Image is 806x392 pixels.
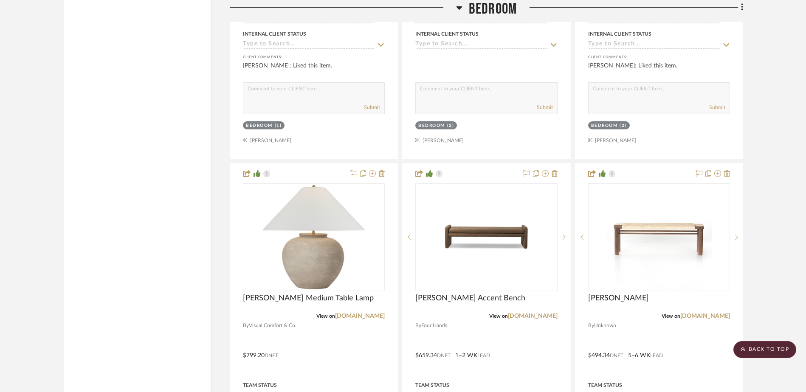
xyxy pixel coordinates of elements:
[588,381,622,389] div: Team Status
[508,313,558,319] a: [DOMAIN_NAME]
[335,313,385,319] a: [DOMAIN_NAME]
[243,381,277,389] div: Team Status
[243,294,374,303] span: [PERSON_NAME] Medium Table Lamp
[415,30,479,38] div: Internal Client Status
[261,184,367,290] img: Casey Medium Table Lamp
[415,381,449,389] div: Team Status
[606,184,712,290] img: Shona Bench
[588,41,720,49] input: Type to Search…
[588,294,649,303] span: [PERSON_NAME]
[591,123,618,129] div: Bedroom
[537,104,553,111] button: Submit
[316,314,335,319] span: View on
[594,322,616,330] span: Unknown
[421,322,447,330] span: Four Hands
[588,30,651,38] div: Internal Client Status
[249,322,296,330] span: Visual Comfort & Co.
[243,30,306,38] div: Internal Client Status
[662,314,680,319] span: View on
[243,41,375,49] input: Type to Search…
[733,341,796,358] scroll-to-top-button: BACK TO TOP
[588,62,730,78] div: [PERSON_NAME]: Liked this item.
[275,123,282,129] div: (1)
[680,313,730,319] a: [DOMAIN_NAME]
[364,104,380,111] button: Submit
[709,104,725,111] button: Submit
[588,322,594,330] span: By
[415,41,547,49] input: Type to Search…
[489,314,508,319] span: View on
[243,322,249,330] span: By
[418,123,445,129] div: Bedroom
[243,62,385,78] div: [PERSON_NAME]: Liked this item.
[246,123,273,129] div: Bedroom
[447,123,454,129] div: (2)
[433,184,539,290] img: Serena Accent Bench
[415,322,421,330] span: By
[620,123,627,129] div: (2)
[415,294,525,303] span: [PERSON_NAME] Accent Bench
